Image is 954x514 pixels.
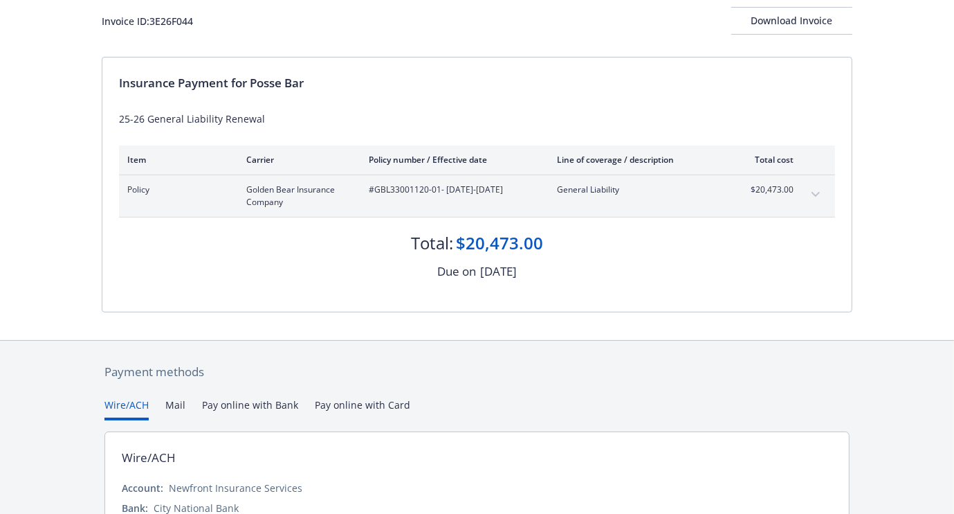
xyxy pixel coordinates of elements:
div: [DATE] [480,263,517,281]
div: PolicyGolden Bear Insurance Company#GBL33001120-01- [DATE]-[DATE]General Liability$20,473.00expan... [119,175,835,217]
div: Newfront Insurance Services [169,481,302,495]
span: #GBL33001120-01 - [DATE]-[DATE] [369,184,535,196]
div: Total: [411,231,453,255]
div: 25-26 General Liability Renewal [119,112,835,126]
div: Payment methods [104,363,850,381]
div: Insurance Payment for Posse Bar [119,74,835,92]
span: General Liability [557,184,719,196]
span: Policy [127,184,224,196]
div: Account: [122,481,163,495]
div: Line of coverage / description [557,154,719,166]
div: Total cost [742,154,794,166]
button: expand content [805,184,827,206]
div: Due on [437,263,476,281]
span: $20,473.00 [742,184,794,196]
button: Mail [165,398,185,420]
button: Pay online with Card [315,398,410,420]
div: Item [127,154,224,166]
div: Carrier [246,154,347,166]
span: Golden Bear Insurance Company [246,184,347,209]
button: Download Invoice [731,7,852,35]
div: $20,473.00 [456,231,543,255]
button: Wire/ACH [104,398,149,420]
div: Policy number / Effective date [369,154,535,166]
div: Wire/ACH [122,449,176,467]
div: Download Invoice [731,8,852,34]
div: Invoice ID: 3E26F044 [102,14,193,28]
button: Pay online with Bank [202,398,298,420]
